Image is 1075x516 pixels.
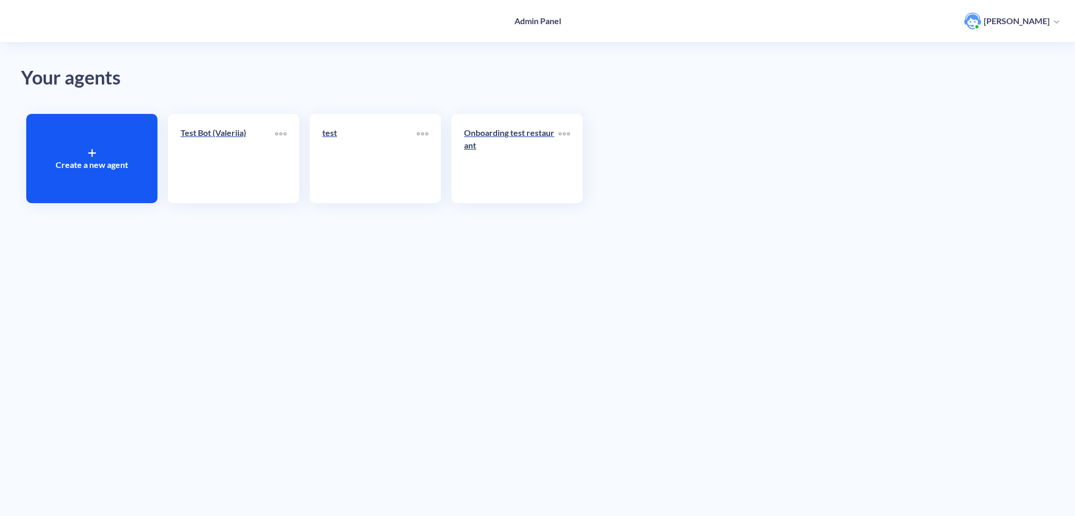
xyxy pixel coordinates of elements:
[464,127,558,191] a: Onboarding test restaurant
[984,15,1050,27] p: [PERSON_NAME]
[21,63,1054,93] div: Your agents
[181,127,275,139] p: Test Bot (Valeriia)
[464,127,558,152] p: Onboarding test restaurant
[56,159,128,171] p: Create a new agent
[322,127,417,191] a: test
[514,16,561,26] h4: Admin Panel
[181,127,275,191] a: Test Bot (Valeriia)
[964,13,981,29] img: user photo
[959,12,1065,30] button: user photo[PERSON_NAME]
[322,127,417,139] p: test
